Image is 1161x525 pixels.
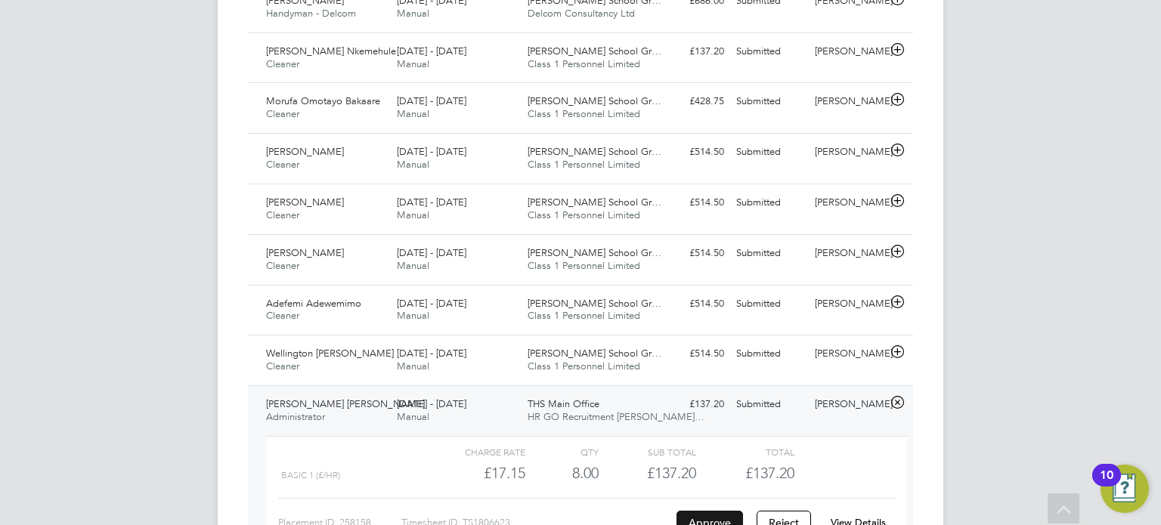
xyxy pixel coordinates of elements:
div: Submitted [730,140,809,165]
span: HR GO Recruitment [PERSON_NAME]… [528,410,704,423]
div: Submitted [730,39,809,64]
span: [PERSON_NAME] School Gr… [528,45,661,57]
span: Manual [397,7,429,20]
span: Cleaner [266,107,299,120]
div: 10 [1100,475,1113,495]
span: [PERSON_NAME] School Gr… [528,297,661,310]
div: [PERSON_NAME] [809,89,887,114]
span: Wellington [PERSON_NAME] [266,347,394,360]
span: Class 1 Personnel Limited [528,309,640,322]
div: £514.50 [652,292,730,317]
div: [PERSON_NAME] [809,140,887,165]
div: Submitted [730,292,809,317]
span: Cleaner [266,309,299,322]
span: [PERSON_NAME] [PERSON_NAME] [266,397,425,410]
span: Cleaner [266,360,299,372]
span: THS Main Office [528,397,599,410]
span: Delcom Consultancy Ltd [528,7,635,20]
span: Handyman - Delcom [266,7,356,20]
span: [PERSON_NAME] School Gr… [528,94,661,107]
span: Manual [397,410,429,423]
span: [PERSON_NAME] School Gr… [528,196,661,208]
span: Manual [397,309,429,322]
span: Class 1 Personnel Limited [528,158,640,171]
span: Adefemi Adewemimo [266,297,361,310]
span: Manual [397,208,429,221]
span: [PERSON_NAME] [266,196,344,208]
div: £137.20 [652,392,730,417]
span: Cleaner [266,57,299,70]
span: [DATE] - [DATE] [397,246,466,259]
span: Morufa Omotayo Bakaare [266,94,380,107]
span: Administrator [266,410,325,423]
span: [DATE] - [DATE] [397,196,466,208]
div: QTY [525,443,599,461]
div: Submitted [730,89,809,114]
div: [PERSON_NAME] [809,292,887,317]
span: Class 1 Personnel Limited [528,360,640,372]
span: Cleaner [266,158,299,171]
div: £514.50 [652,341,730,366]
div: Submitted [730,241,809,266]
div: Submitted [730,341,809,366]
span: Class 1 Personnel Limited [528,259,640,272]
div: 8.00 [525,461,599,486]
div: [PERSON_NAME] [809,190,887,215]
div: £428.75 [652,89,730,114]
div: £514.50 [652,190,730,215]
div: [PERSON_NAME] [809,241,887,266]
span: Basic 1 (£/HR) [281,470,340,480]
div: Submitted [730,392,809,417]
span: £137.20 [745,464,794,482]
div: £137.20 [599,461,696,486]
div: Charge rate [428,443,525,461]
div: [PERSON_NAME] [809,392,887,417]
div: £17.15 [428,461,525,486]
span: Manual [397,57,429,70]
span: Cleaner [266,259,299,272]
span: [PERSON_NAME] School Gr… [528,145,661,158]
span: Class 1 Personnel Limited [528,208,640,221]
span: [PERSON_NAME] School Gr… [528,246,661,259]
span: Manual [397,158,429,171]
div: Sub Total [599,443,696,461]
button: Open Resource Center, 10 new notifications [1101,465,1149,513]
span: [PERSON_NAME] Nkemehule [266,45,396,57]
div: [PERSON_NAME] [809,39,887,64]
div: [PERSON_NAME] [809,341,887,366]
span: Cleaner [266,208,299,221]
span: Manual [397,107,429,120]
span: [DATE] - [DATE] [397,145,466,158]
div: Total [696,443,794,461]
span: Manual [397,360,429,372]
span: Class 1 Personnel Limited [528,57,640,70]
span: [PERSON_NAME] School Gr… [528,347,661,360]
span: Manual [397,259,429,272]
div: £514.50 [652,140,730,165]
div: £514.50 [652,241,730,266]
span: [DATE] - [DATE] [397,397,466,410]
span: [DATE] - [DATE] [397,94,466,107]
span: [DATE] - [DATE] [397,297,466,310]
div: £137.20 [652,39,730,64]
span: [PERSON_NAME] [266,246,344,259]
span: Class 1 Personnel Limited [528,107,640,120]
div: Submitted [730,190,809,215]
span: [PERSON_NAME] [266,145,344,158]
span: [DATE] - [DATE] [397,347,466,360]
span: [DATE] - [DATE] [397,45,466,57]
